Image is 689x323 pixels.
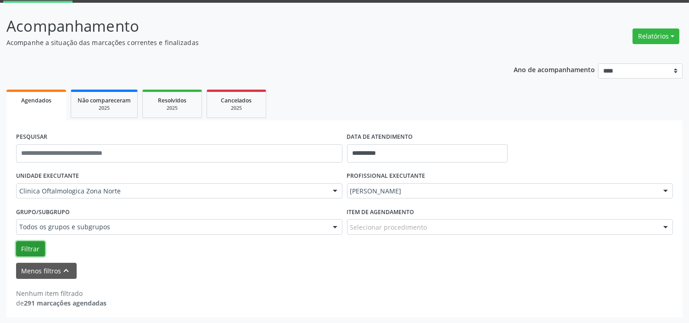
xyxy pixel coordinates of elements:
[21,96,51,104] span: Agendados
[62,266,72,276] i: keyboard_arrow_up
[347,130,413,144] label: DATA DE ATENDIMENTO
[16,169,79,183] label: UNIDADE EXECUTANTE
[347,169,426,183] label: PROFISSIONAL EXECUTANTE
[350,222,427,232] span: Selecionar procedimento
[158,96,186,104] span: Resolvidos
[633,28,679,44] button: Relatórios
[347,205,415,219] label: Item de agendamento
[16,263,77,279] button: Menos filtroskeyboard_arrow_up
[350,187,655,196] span: [PERSON_NAME]
[19,222,324,232] span: Todos os grupos e subgrupos
[16,205,70,219] label: Grupo/Subgrupo
[6,15,480,38] p: Acompanhamento
[19,187,324,196] span: Clinica Oftalmologica Zona Norte
[24,299,106,307] strong: 291 marcações agendadas
[78,105,131,112] div: 2025
[16,289,106,298] div: Nenhum item filtrado
[78,96,131,104] span: Não compareceram
[16,298,106,308] div: de
[213,105,259,112] div: 2025
[6,38,480,47] p: Acompanhe a situação das marcações correntes e finalizadas
[514,63,595,75] p: Ano de acompanhamento
[16,130,47,144] label: PESQUISAR
[149,105,195,112] div: 2025
[16,241,45,257] button: Filtrar
[221,96,252,104] span: Cancelados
